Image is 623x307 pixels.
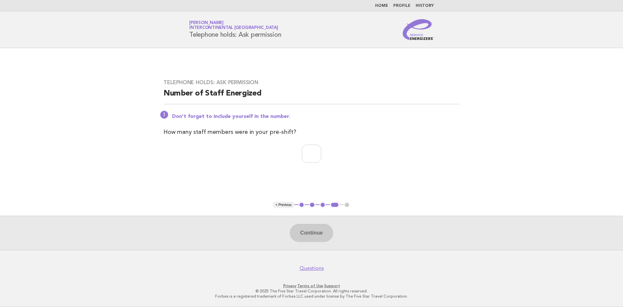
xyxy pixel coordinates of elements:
[283,284,296,288] a: Privacy
[164,79,459,86] h3: Telephone holds: Ask permission
[309,202,315,208] button: 2
[297,284,323,288] a: Terms of Use
[320,202,326,208] button: 3
[416,4,434,8] a: History
[189,21,281,38] h1: Telephone holds: Ask permission
[164,88,459,104] h2: Number of Staff Energized
[330,202,339,208] button: 4
[393,4,410,8] a: Profile
[189,26,278,30] span: InterContinental [GEOGRAPHIC_DATA]
[172,113,459,120] p: Don't forget to include yourself in the number.
[164,128,459,137] p: How many staff members were in your pre-shift?
[375,4,388,8] a: Home
[189,21,278,30] a: [PERSON_NAME]InterContinental [GEOGRAPHIC_DATA]
[299,202,305,208] button: 1
[403,19,434,40] img: Service Energizers
[273,202,294,208] button: < Previous
[299,265,324,272] a: Questions
[113,294,510,299] p: Forbes is a registered trademark of Forbes LLC used under license by The Five Star Travel Corpora...
[113,288,510,294] p: © 2025 The Five Star Travel Corporation. All rights reserved.
[113,283,510,288] p: · ·
[324,284,340,288] a: Support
